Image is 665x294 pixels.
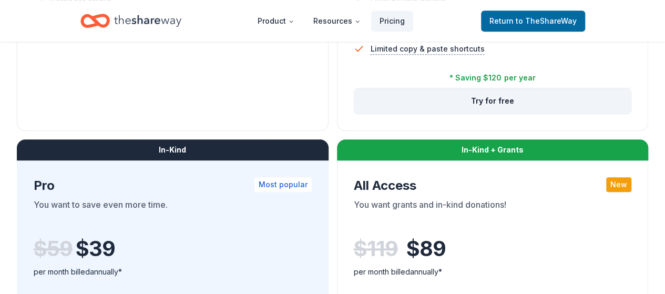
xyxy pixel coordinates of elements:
a: Pricing [371,11,413,32]
a: Returnto TheShareWay [481,11,585,32]
div: Most popular [254,177,312,192]
span: Return [489,15,577,27]
nav: Main [249,8,413,33]
span: $ 39 [76,234,115,263]
div: * Saving $120 per year [449,72,535,84]
a: Home [80,8,181,33]
div: All Access [354,177,632,194]
span: to TheShareWay [516,16,577,25]
div: per month billed annually* [354,266,632,278]
div: In-Kind [17,139,329,160]
div: You want to save even more time. [34,198,312,228]
button: Resources [305,11,369,32]
div: In-Kind + Grants [337,139,649,160]
button: Product [249,11,303,32]
button: Try for free [354,88,631,114]
div: New [606,177,631,192]
span: $ 89 [406,234,446,263]
div: per month billed annually* [34,266,312,278]
span: Limited copy & paste shortcuts [371,43,485,55]
div: You want grants and in-kind donations! [354,198,632,228]
div: Pro [34,177,312,194]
